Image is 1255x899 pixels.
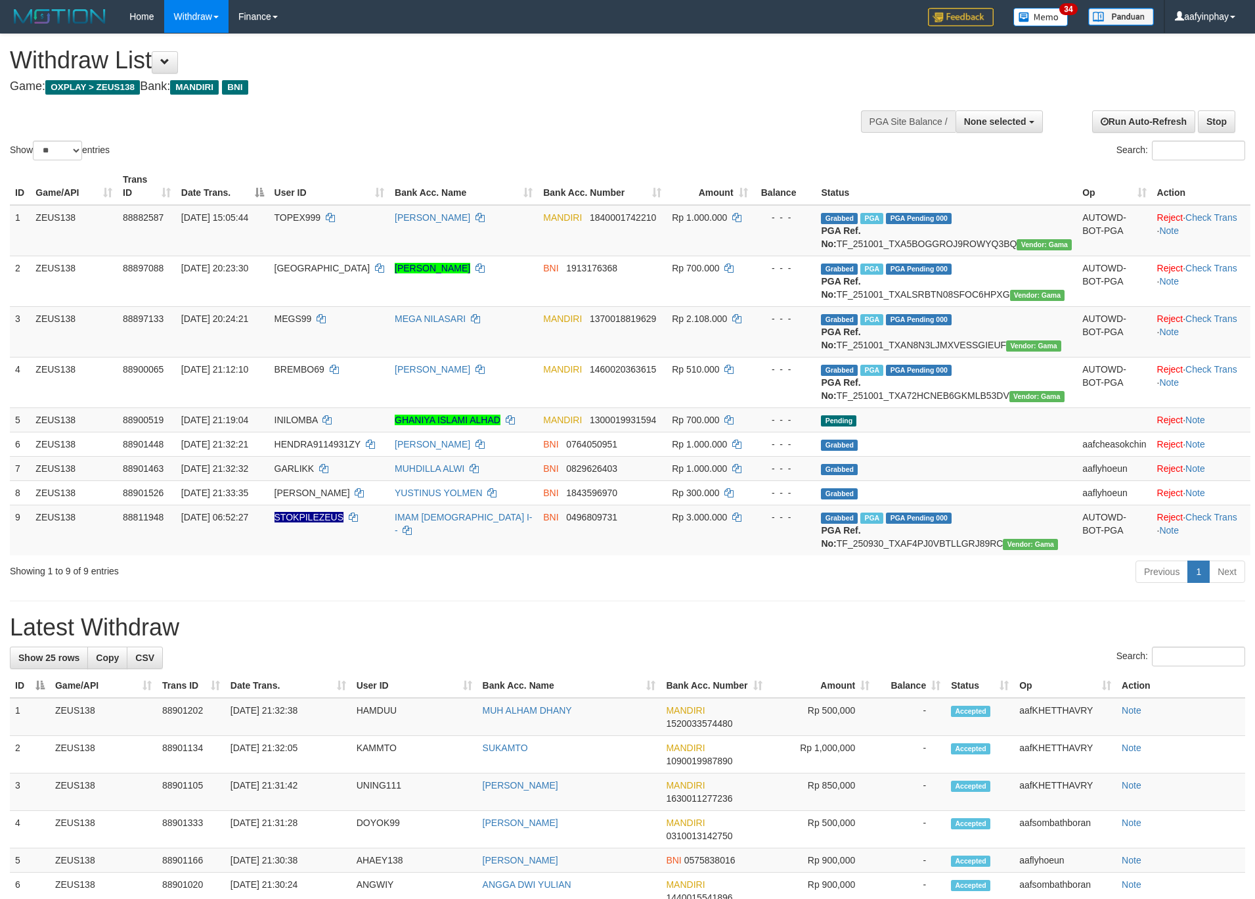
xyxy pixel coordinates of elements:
[1157,463,1183,474] a: Reject
[1122,705,1141,716] a: Note
[1159,276,1179,287] a: Note
[30,306,118,357] td: ZEUS138
[1122,879,1141,890] a: Note
[821,488,858,499] span: Grabbed
[1157,439,1183,449] a: Reject
[821,225,860,249] b: PGA Ref. No:
[123,415,164,425] span: 88900519
[759,438,811,451] div: - - -
[225,674,351,698] th: Date Trans.: activate to sort column ascending
[30,205,118,256] td: ZEUS138
[50,811,157,848] td: ZEUS138
[483,780,558,791] a: [PERSON_NAME]
[10,306,30,357] td: 3
[157,736,225,773] td: 88901134
[816,205,1077,256] td: TF_251001_TXA5BOGGROJ9ROWYQ3BQ
[1122,855,1141,865] a: Note
[666,831,732,841] span: Copy 0310013142750 to clipboard
[759,486,811,499] div: - - -
[1152,480,1250,505] td: ·
[886,513,952,524] span: PGA Pending
[483,743,528,753] a: SUKAMTO
[10,505,30,555] td: 9
[225,736,351,773] td: [DATE] 21:32:05
[672,488,719,498] span: Rp 300.000
[821,264,858,275] span: Grabbed
[590,415,656,425] span: Copy 1300019931594 to clipboard
[30,357,118,407] td: ZEUS138
[543,364,582,375] span: MANDIRI
[951,706,990,717] span: Accepted
[18,653,79,663] span: Show 25 rows
[666,793,732,804] span: Copy 1630011277236 to clipboard
[1159,377,1179,388] a: Note
[661,674,768,698] th: Bank Acc. Number: activate to sort column ascending
[1077,357,1151,407] td: AUTOWD-BOT-PGA
[50,674,157,698] th: Game/API: activate to sort column ascending
[275,263,370,273] span: [GEOGRAPHIC_DATA]
[1003,539,1058,550] span: Vendor URL: https://trx31.1velocity.biz
[395,439,470,449] a: [PERSON_NAME]
[123,488,164,498] span: 88901526
[269,168,390,205] th: User ID: activate to sort column ascending
[351,773,477,811] td: UNING111
[956,110,1043,133] button: None selected
[860,264,883,275] span: Marked by aafpengsreynich
[1185,488,1205,498] a: Note
[118,168,176,205] th: Trans ID: activate to sort column ascending
[30,456,118,480] td: ZEUS138
[225,811,351,848] td: [DATE] 21:31:28
[1077,456,1151,480] td: aaflyhoeun
[170,80,219,95] span: MANDIRI
[821,327,860,350] b: PGA Ref. No:
[483,818,558,828] a: [PERSON_NAME]
[666,818,705,828] span: MANDIRI
[543,439,558,449] span: BNI
[1014,736,1116,773] td: aafKHETTHAVRY
[666,718,732,729] span: Copy 1520033574480 to clipboard
[50,848,157,873] td: ZEUS138
[590,212,656,223] span: Copy 1840001742210 to clipboard
[123,512,164,522] span: 88811948
[666,756,732,766] span: Copy 1090019987890 to clipboard
[860,365,883,376] span: Marked by aaftanly
[222,80,248,95] span: BNI
[566,463,617,474] span: Copy 0829626403 to clipboard
[10,256,30,306] td: 2
[886,365,952,376] span: PGA Pending
[951,856,990,867] span: Accepted
[875,736,946,773] td: -
[1077,205,1151,256] td: AUTOWD-BOT-PGA
[672,439,727,449] span: Rp 1.000.000
[964,116,1026,127] span: None selected
[666,855,681,865] span: BNI
[538,168,667,205] th: Bank Acc. Number: activate to sort column ascending
[951,743,990,754] span: Accepted
[1157,364,1183,375] a: Reject
[1157,415,1183,425] a: Reject
[351,674,477,698] th: User ID: activate to sort column ascending
[157,811,225,848] td: 88901333
[951,781,990,792] span: Accepted
[759,511,811,524] div: - - -
[667,168,753,205] th: Amount: activate to sort column ascending
[1185,212,1237,223] a: Check Trans
[672,364,719,375] span: Rp 510.000
[389,168,538,205] th: Bank Acc. Name: activate to sort column ascending
[395,364,470,375] a: [PERSON_NAME]
[181,439,248,449] span: [DATE] 21:32:21
[1157,313,1183,324] a: Reject
[395,313,466,324] a: MEGA NILASARI
[10,456,30,480] td: 7
[1122,743,1141,753] a: Note
[768,773,875,811] td: Rp 850,000
[543,415,582,425] span: MANDIRI
[10,357,30,407] td: 4
[10,773,50,811] td: 3
[759,262,811,275] div: - - -
[127,647,163,669] a: CSV
[45,80,140,95] span: OXPLAY > ZEUS138
[1152,357,1250,407] td: · ·
[566,488,617,498] span: Copy 1843596970 to clipboard
[123,313,164,324] span: 88897133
